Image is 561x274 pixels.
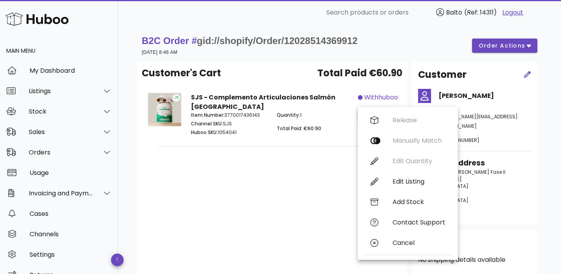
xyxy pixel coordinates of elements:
span: [PERSON_NAME][EMAIL_ADDRESS][DOMAIN_NAME] [439,113,518,129]
button: order actions [472,39,537,53]
div: Sales [29,128,93,136]
span: withhuboo [364,93,398,102]
div: Invoicing and Payments [29,189,93,197]
span: Channel SKU: [191,120,223,127]
span: [PHONE_NUMBER] [439,137,480,143]
div: My Dashboard [30,67,112,74]
span: Quantity: [277,112,300,118]
div: Listings [29,87,93,95]
h4: [PERSON_NAME] [439,91,531,101]
span: gid://shopify/Order/12028514369912 [197,35,357,46]
div: Cases [30,210,112,217]
p: 3770017436143 [191,112,267,119]
div: Channels [30,230,112,238]
p: SJS [191,120,267,127]
strong: SJS - Complemento Articulaciones Salmón [GEOGRAPHIC_DATA] [191,93,335,111]
strong: B2C Order # [142,35,357,46]
div: Add Stock [393,198,445,206]
span: Total Paid €60.90 [317,66,402,80]
span: (Ref: 14311) [464,8,497,17]
h2: Customer [418,68,467,82]
p: 1054041 [191,129,267,136]
div: Edit Listing [393,178,445,185]
div: Shipping [418,236,531,255]
div: Orders [29,149,93,156]
div: Stock [29,108,93,115]
span: Item Number: [191,112,224,118]
small: [DATE] 8:46 AM [142,50,178,55]
div: Usage [30,169,112,177]
span: Urbanización [PERSON_NAME] Fase II [418,169,505,175]
div: Settings [30,251,112,258]
div: Cancel [393,239,445,246]
img: Product Image [148,93,181,126]
p: 1 [277,112,353,119]
p: No shipping details available [418,255,531,265]
span: Huboo SKU: [191,129,218,136]
a: Logout [502,8,523,17]
img: Huboo Logo [6,11,69,28]
span: order actions [478,42,526,50]
h3: Shipping Address [418,158,531,169]
span: Total Paid: €60.90 [277,125,321,132]
div: Contact Support [393,219,445,226]
span: Customer's Cart [142,66,221,80]
span: Balto [446,8,462,17]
